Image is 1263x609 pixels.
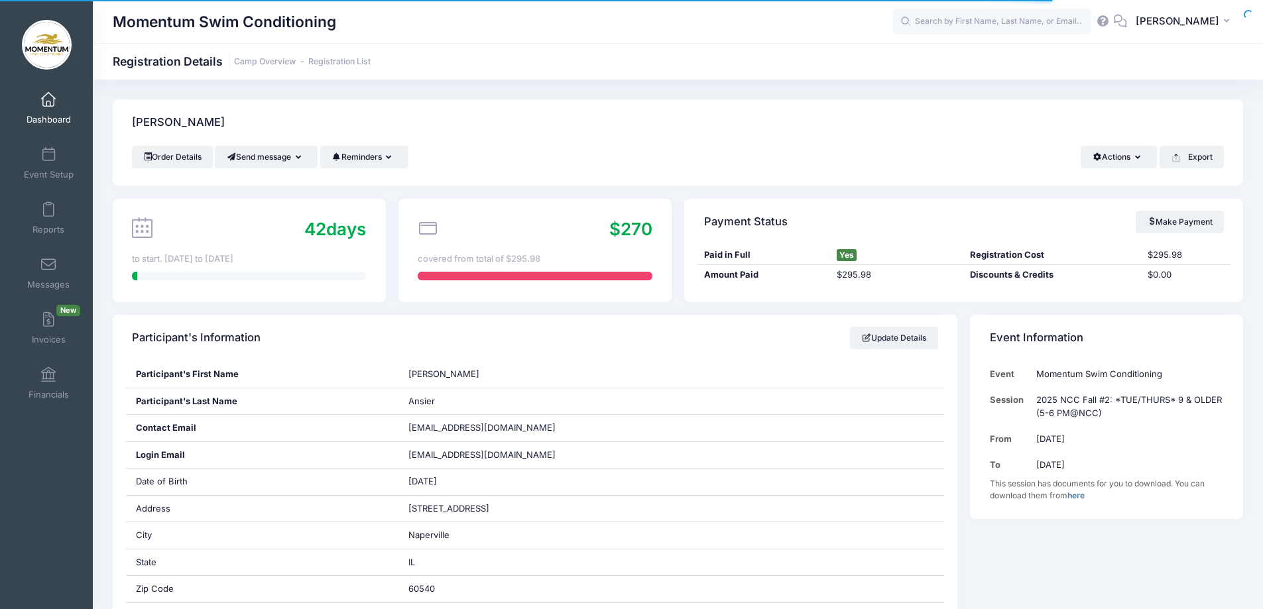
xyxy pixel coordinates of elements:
span: Event Setup [24,169,74,180]
a: Dashboard [17,85,80,131]
span: [PERSON_NAME] [1136,14,1219,28]
a: Make Payment [1136,211,1224,233]
span: Naperville [408,529,450,540]
button: Actions [1081,146,1157,168]
span: IL [408,557,415,567]
button: Send message [215,146,318,168]
span: Messages [27,279,70,290]
h4: Event Information [990,319,1083,357]
h1: Registration Details [113,54,371,68]
td: Event [990,361,1030,387]
span: Reports [32,224,64,235]
div: Amount Paid [697,268,831,282]
h4: Payment Status [704,203,788,241]
div: City [126,522,399,549]
button: [PERSON_NAME] [1127,7,1243,37]
div: Discounts & Credits [964,268,1142,282]
div: State [126,549,399,576]
a: InvoicesNew [17,305,80,351]
a: here [1067,490,1085,500]
td: Session [990,387,1030,426]
td: To [990,452,1030,478]
div: to start. [DATE] to [DATE] [132,252,366,266]
a: Reports [17,195,80,241]
button: Reminders [320,146,408,168]
div: Participant's Last Name [126,388,399,415]
div: Zip Code [126,576,399,602]
div: Participant's First Name [126,361,399,388]
div: Registration Cost [964,249,1142,262]
div: Date of Birth [126,469,399,495]
div: covered from total of $295.98 [418,252,652,266]
span: 60540 [408,583,435,594]
img: Momentum Swim Conditioning [22,20,72,70]
h1: Momentum Swim Conditioning [113,7,336,37]
div: Contact Email [126,415,399,441]
a: Event Setup [17,140,80,186]
td: [DATE] [1030,426,1223,452]
td: [DATE] [1030,452,1223,478]
span: [EMAIL_ADDRESS][DOMAIN_NAME] [408,422,556,433]
span: Dashboard [27,114,71,125]
span: Yes [837,249,857,261]
span: $270 [609,219,652,239]
td: From [990,426,1030,452]
a: Order Details [132,146,213,168]
div: Paid in Full [697,249,831,262]
h4: [PERSON_NAME] [132,104,225,142]
input: Search by First Name, Last Name, or Email... [892,9,1091,35]
span: [STREET_ADDRESS] [408,503,489,514]
span: Ansier [408,396,435,406]
span: New [56,305,80,316]
button: Export [1160,146,1224,168]
a: Camp Overview [234,57,296,67]
a: Registration List [308,57,371,67]
h4: Participant's Information [132,319,261,357]
div: Address [126,496,399,522]
div: Login Email [126,442,399,469]
div: This session has documents for you to download. You can download them from [990,478,1224,502]
div: $295.98 [831,268,964,282]
td: Momentum Swim Conditioning [1030,361,1223,387]
div: days [304,216,366,242]
span: Financials [29,389,69,400]
a: Messages [17,250,80,296]
a: Update Details [850,327,938,349]
a: Financials [17,360,80,406]
span: [DATE] [408,476,437,486]
span: Invoices [32,334,66,345]
span: [EMAIL_ADDRESS][DOMAIN_NAME] [408,449,574,462]
div: $0.00 [1142,268,1231,282]
td: 2025 NCC Fall #2: *TUE/THURS* 9 & OLDER (5-6 PM@NCC) [1030,387,1223,426]
span: 42 [304,219,326,239]
span: [PERSON_NAME] [408,368,479,379]
div: $295.98 [1142,249,1231,262]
